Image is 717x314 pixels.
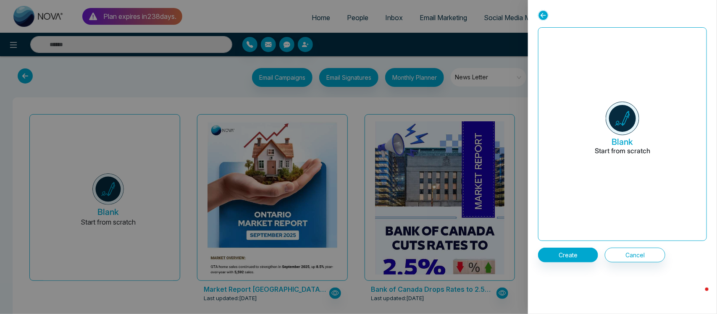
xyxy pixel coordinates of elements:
[538,248,598,262] button: Create
[595,147,650,165] p: Start from scratch
[595,135,650,147] h5: Blank
[605,248,665,262] button: Cancel
[606,102,639,135] img: novacrm
[688,285,709,306] iframe: Intercom live chat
